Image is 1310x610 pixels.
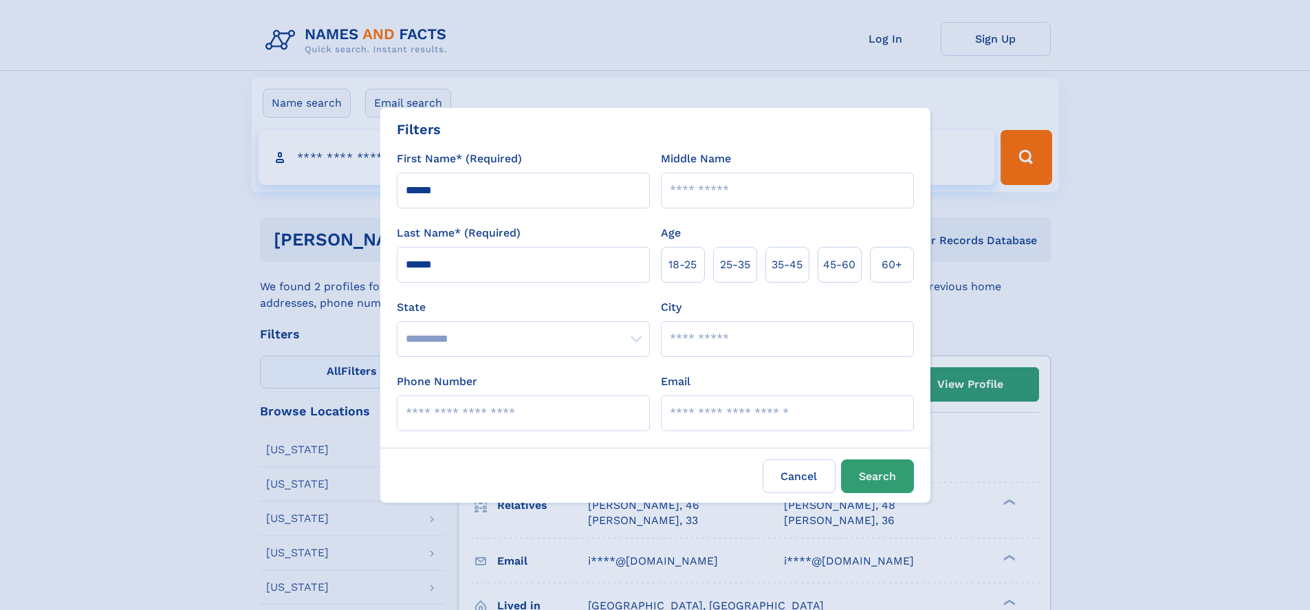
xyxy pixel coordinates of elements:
label: State [397,299,650,316]
label: City [661,299,681,316]
span: 35‑45 [772,257,803,273]
label: Cancel [763,459,836,493]
label: First Name* (Required) [397,151,522,167]
span: 45‑60 [823,257,855,273]
button: Search [841,459,914,493]
span: 18‑25 [668,257,697,273]
span: 25‑35 [720,257,750,273]
label: Age [661,225,681,241]
label: Middle Name [661,151,731,167]
label: Email [661,373,690,390]
div: Filters [397,119,441,140]
span: 60+ [882,257,902,273]
label: Last Name* (Required) [397,225,521,241]
label: Phone Number [397,373,477,390]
